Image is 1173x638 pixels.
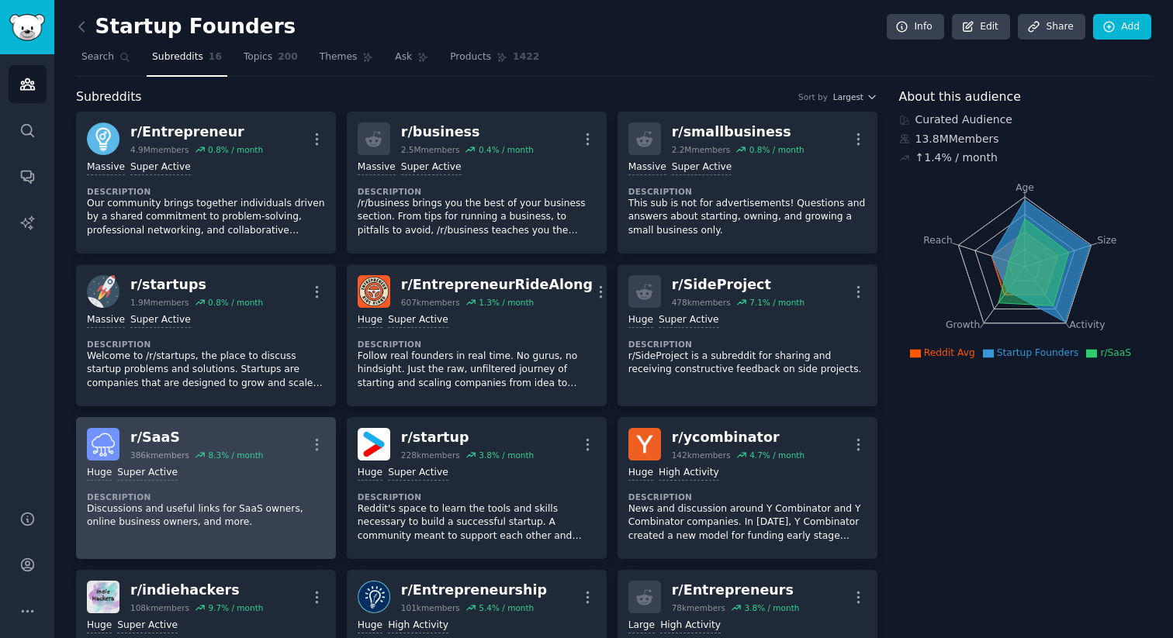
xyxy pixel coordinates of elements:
[659,313,719,328] div: Super Active
[358,197,596,238] p: /r/business brings you the best of your business section. From tips for running a business, to pi...
[320,50,358,64] span: Themes
[130,275,263,295] div: r/ startups
[9,14,45,41] img: GummySearch logo
[117,466,178,481] div: Super Active
[628,186,867,197] dt: Description
[209,50,222,64] span: 16
[479,297,534,308] div: 1.3 % / month
[244,50,272,64] span: Topics
[923,234,953,245] tspan: Reach
[672,581,800,600] div: r/ Entrepreneurs
[87,275,119,308] img: startups
[660,619,721,633] div: High Activity
[479,450,534,460] div: 3.8 % / month
[952,14,1010,40] a: Edit
[388,466,448,481] div: Super Active
[358,350,596,391] p: Follow real founders in real time. No gurus, no hindsight. Just the raw, unfiltered journey of st...
[117,619,178,633] div: Super Active
[208,144,263,155] div: 0.8 % / month
[358,275,390,308] img: EntrepreneurRideAlong
[130,297,189,308] div: 1.9M members
[479,602,534,613] div: 5.4 % / month
[358,339,596,350] dt: Description
[749,144,804,155] div: 0.8 % / month
[130,144,189,155] div: 4.9M members
[798,91,828,102] div: Sort by
[899,112,1152,128] div: Curated Audience
[618,112,877,253] a: r/smallbusiness2.2Mmembers0.8% / monthMassiveSuper ActiveDescriptionThis sub is not for advertise...
[672,275,804,295] div: r/ SideProject
[672,144,731,155] div: 2.2M members
[130,428,263,447] div: r/ SaaS
[628,313,653,328] div: Huge
[628,160,666,175] div: Massive
[672,297,731,308] div: 478k members
[358,428,390,460] img: startup
[87,160,125,175] div: Massive
[358,619,382,633] div: Huge
[1016,182,1034,193] tspan: Age
[347,112,607,253] a: r/business2.5Mmembers0.4% / monthMassiveSuper ActiveDescription/r/business brings you the best of...
[833,91,863,102] span: Largest
[87,502,325,529] p: Discussions and useful links for SaaS owners, online business owners, and more.
[401,450,460,460] div: 228k members
[130,450,189,460] div: 386k members
[659,466,719,481] div: High Activity
[628,350,867,377] p: r/SideProject is a subreddit for sharing and receiving constructive feedback on side projects.
[76,45,136,77] a: Search
[238,45,303,77] a: Topics200
[87,313,125,328] div: Massive
[208,297,263,308] div: 0.8 % / month
[358,466,382,481] div: Huge
[445,45,545,77] a: Products1422
[208,602,263,613] div: 9.7 % / month
[628,339,867,350] dt: Description
[401,602,460,613] div: 101k members
[130,122,263,142] div: r/ Entrepreneur
[76,112,336,253] a: Entrepreneurr/Entrepreneur4.9Mmembers0.8% / monthMassiveSuper ActiveDescriptionOur community brin...
[450,50,491,64] span: Products
[358,491,596,502] dt: Description
[358,160,396,175] div: Massive
[1100,347,1131,358] span: r/SaaS
[76,88,142,107] span: Subreddits
[395,50,412,64] span: Ask
[76,15,296,40] h2: Startup Founders
[208,450,263,460] div: 8.3 % / month
[899,88,1021,107] span: About this audience
[513,50,539,64] span: 1422
[401,144,460,155] div: 2.5M members
[628,466,653,481] div: Huge
[946,319,980,330] tspan: Growth
[87,186,325,197] dt: Description
[1093,14,1151,40] a: Add
[87,197,325,238] p: Our community brings together individuals driven by a shared commitment to problem-solving, profe...
[152,50,203,64] span: Subreddits
[997,347,1079,358] span: Startup Founders
[87,466,112,481] div: Huge
[915,150,998,166] div: ↑ 1.4 % / month
[358,313,382,328] div: Huge
[628,491,867,502] dt: Description
[479,144,534,155] div: 0.4 % / month
[1069,319,1105,330] tspan: Activity
[358,581,390,613] img: Entrepreneurship
[347,417,607,559] a: startupr/startup228kmembers3.8% / monthHugeSuper ActiveDescriptionReddit's space to learn the too...
[314,45,379,77] a: Themes
[401,275,593,295] div: r/ EntrepreneurRideAlong
[672,602,725,613] div: 78k members
[749,297,804,308] div: 7.1 % / month
[130,313,191,328] div: Super Active
[130,581,263,600] div: r/ indiehackers
[744,602,799,613] div: 3.8 % / month
[672,450,731,460] div: 142k members
[358,186,596,197] dt: Description
[401,297,460,308] div: 607k members
[672,160,732,175] div: Super Active
[87,428,119,460] img: SaaS
[278,50,298,64] span: 200
[899,131,1152,147] div: 13.8M Members
[628,619,655,633] div: Large
[628,502,867,543] p: News and discussion around Y Combinator and Y Combinator companies. In [DATE], Y Combinator creat...
[401,581,547,600] div: r/ Entrepreneurship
